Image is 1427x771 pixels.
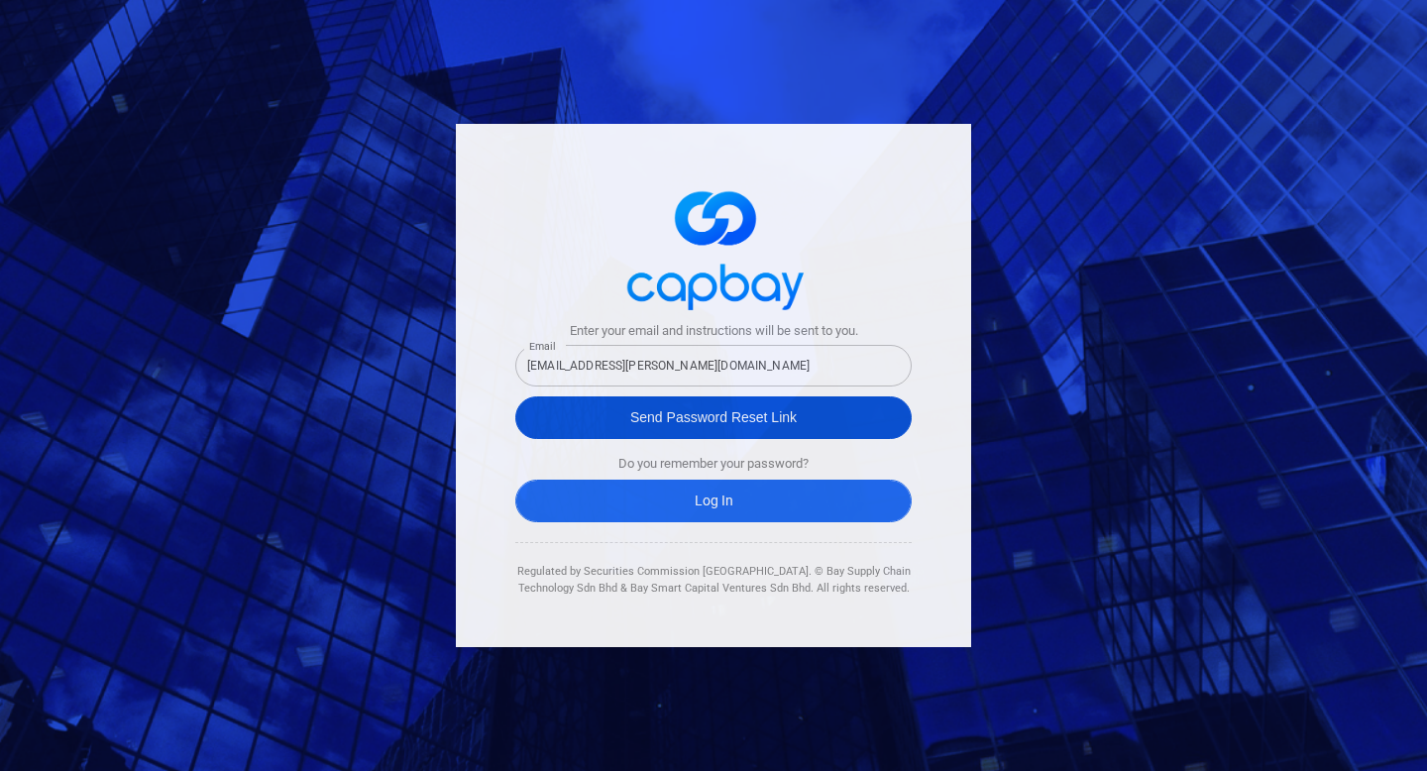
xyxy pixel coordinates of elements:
[614,173,813,321] img: logo
[515,396,912,439] button: Send Password Reset Link
[515,543,912,598] div: Regulated by Securities Commission [GEOGRAPHIC_DATA]. © Bay Supply Chain Technology Sdn Bhd & Bay...
[529,339,555,354] label: Email
[570,321,858,342] div: Enter your email and instructions will be sent to you.
[515,480,912,522] a: Log In
[618,454,809,475] div: Do you remember your password?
